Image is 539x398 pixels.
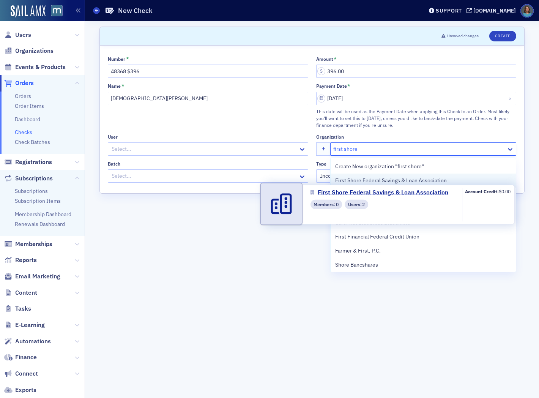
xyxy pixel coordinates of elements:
[15,116,40,123] a: Dashboard
[15,221,65,227] a: Renewals Dashboard
[121,83,125,88] abbr: This field is required
[4,79,34,87] a: Orders
[310,188,454,197] a: First Shore Federal Savings & Loan Association
[316,92,517,105] input: MM/DD/YYYY
[345,199,368,209] div: Users: 2
[335,261,404,269] span: Shore Bancshares
[4,240,52,248] a: Memberships
[335,247,404,255] span: Farmer & First, P.C.
[15,174,53,183] span: Subscriptions
[318,188,448,197] span: First Shore Federal Savings & Loan Association
[15,188,48,194] a: Subscriptions
[108,161,120,167] div: Batch
[15,129,32,136] a: Checks
[126,56,129,62] abbr: This field is required
[15,31,31,39] span: Users
[46,5,63,18] a: View Homepage
[310,199,342,209] div: Members: 0
[335,233,419,241] span: First Financial Federal Credit Union
[4,321,45,329] a: E-Learning
[473,7,516,14] div: [DOMAIN_NAME]
[520,4,534,17] span: Profile
[15,63,66,71] span: Events & Products
[467,8,519,13] button: [DOMAIN_NAME]
[4,289,37,297] a: Content
[108,56,125,62] div: Number
[15,103,44,109] a: Order Items
[4,305,31,313] a: Tasks
[15,197,61,204] a: Subscription Items
[316,161,326,167] div: Type
[316,65,517,78] input: 0.00
[506,92,516,105] button: Close
[15,211,71,218] a: Membership Dashboard
[347,83,350,88] abbr: This field is required
[447,33,479,39] span: Unsaved changes
[4,337,51,346] a: Automations
[465,188,499,194] b: Account Credit:
[15,272,60,281] span: Email Marketing
[15,305,31,313] span: Tasks
[4,158,52,166] a: Registrations
[334,56,337,62] abbr: This field is required
[15,321,45,329] span: E-Learning
[499,188,511,194] span: $0.00
[15,353,37,362] span: Finance
[15,139,50,145] a: Check Batches
[108,83,121,89] div: Name
[489,31,516,41] button: Create
[15,79,34,87] span: Orders
[15,256,37,264] span: Reports
[51,5,63,17] img: SailAMX
[436,7,462,14] div: Support
[15,337,51,346] span: Automations
[15,370,38,378] span: Connect
[4,31,31,39] a: Users
[15,240,52,248] span: Memberships
[118,6,153,15] h1: New Check
[335,163,424,171] span: Create New organization "first shore"
[4,272,60,281] a: Email Marketing
[15,158,52,166] span: Registrations
[4,63,66,71] a: Events & Products
[15,47,54,55] span: Organizations
[4,386,36,394] a: Exports
[11,5,46,17] img: SailAMX
[335,177,447,185] span: First Shore Federal Savings & Loan Association
[4,353,37,362] a: Finance
[15,386,36,394] span: Exports
[348,201,362,208] span: Users :
[15,93,31,99] a: Orders
[15,289,37,297] span: Content
[4,47,54,55] a: Organizations
[316,56,333,62] div: Amount
[316,108,517,129] div: This date will be used as the Payment Date when applying this Check to an Order. Most likely you'...
[108,134,118,140] div: User
[316,134,344,140] div: Organization
[4,256,37,264] a: Reports
[4,370,38,378] a: Connect
[316,83,347,89] div: Payment Date
[314,201,336,208] span: Members :
[4,174,53,183] a: Subscriptions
